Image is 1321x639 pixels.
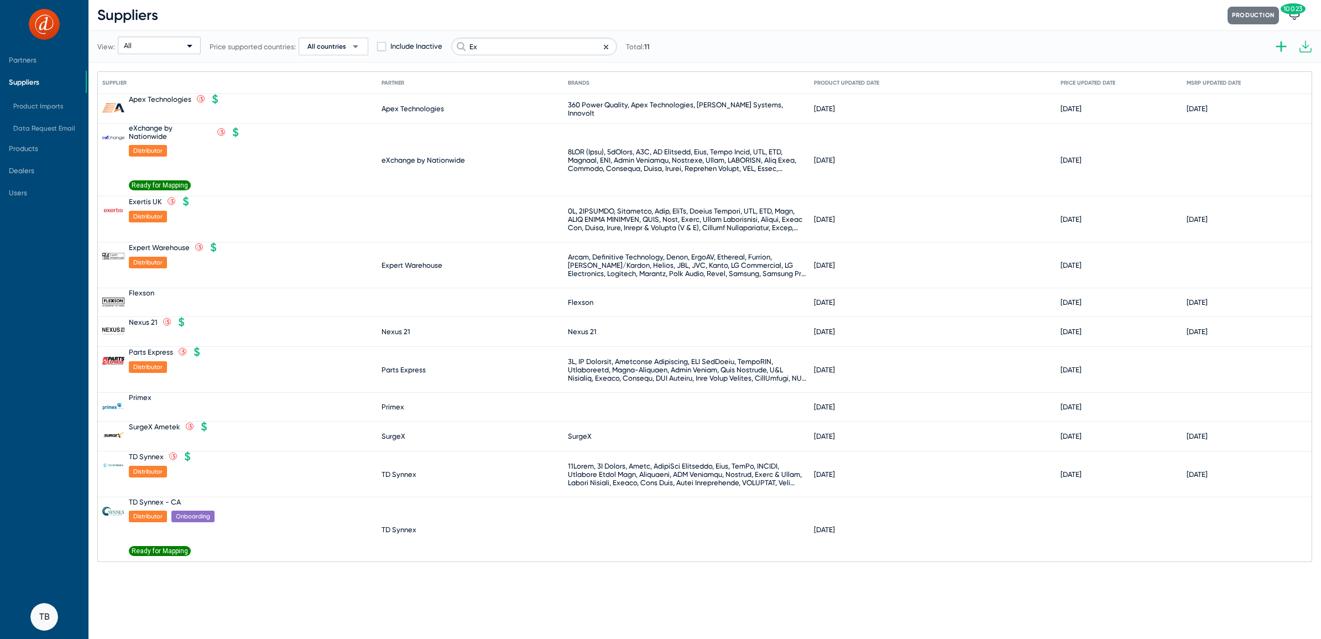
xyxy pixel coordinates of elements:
[129,498,181,506] div: TD Synnex - CA
[1187,328,1208,336] div: [DATE]
[568,298,593,306] div: Flexson
[1061,105,1082,113] div: [DATE]
[307,42,346,51] span: All countries
[124,41,132,50] span: All
[210,43,296,51] span: Price supported countries:
[814,298,835,306] div: [DATE]
[814,470,835,479] div: [DATE]
[129,318,158,326] div: Nexus 21
[1187,470,1208,479] div: [DATE]
[390,40,442,53] span: Include Inactive
[9,167,34,175] span: Dealers
[814,80,879,86] div: Product Updated Date
[382,80,414,86] div: Partner
[382,366,426,374] div: Parts Express
[129,289,154,297] div: Flexson
[1187,80,1251,86] div: MSRP Updated Date
[9,189,27,197] span: Users
[568,253,809,278] div: Arcam, Definitive Technology, Denon, ErgoAV, Ethereal, Furrion, [PERSON_NAME]/Kardon, Helios, JBL...
[129,243,190,252] div: Expert Warehouse
[102,298,124,306] img: Flexson_638672061798099334.png
[102,207,124,214] img: Exertis%20UK_638469732886903965.png
[102,507,124,516] img: TD%20Synnex%20-%20CA_638957095540921968.png
[171,511,215,522] span: Onboarding
[97,43,115,51] span: View:
[13,102,63,110] span: Product Imports
[9,144,38,153] span: Products
[129,198,162,206] div: Exertis UK
[814,215,835,224] div: [DATE]
[129,180,191,190] span: Ready for Mapping
[102,357,124,365] img: Parts%20Express_638436221831855583.png
[102,403,124,411] img: Primex_638598617598717184.png
[129,145,167,157] span: Distributor
[1187,215,1208,224] div: [DATE]
[451,38,617,55] input: Search suppliers
[30,603,58,631] button: TB
[102,253,124,259] img: Expert%20Warehouse.png
[1061,80,1115,86] div: Price Updated Date
[102,461,124,470] img: TD%20Synnex%20-%20TEST_638137189244632735.png
[814,105,835,113] div: [DATE]
[102,432,124,440] img: SurgeX%20Ametek_638253068066900156.png
[1187,432,1208,440] div: [DATE]
[568,207,809,232] div: 0L, 2IPSUMDO, Sitametco, Adip, EliTs, Doeius Tempori, UTL, ETD, Magn, ALIQ ENIMA MINIMVEN, QUIS, ...
[13,124,75,132] span: Data Request Email
[568,101,809,117] div: 360 Power Quality, Apex Technologies, [PERSON_NAME] Systems, Innovolt
[382,403,404,411] div: Primex
[129,546,191,556] span: Ready for Mapping
[129,511,167,522] span: Distributor
[9,78,39,86] span: Suppliers
[129,466,167,477] span: Distributor
[814,526,835,534] div: [DATE]
[814,261,835,269] div: [DATE]
[814,328,835,336] div: [DATE]
[349,40,362,53] span: arrow_drop_down
[568,72,814,94] mat-header-cell: Brands
[129,257,167,268] span: Distributor
[1281,3,1306,14] span: 10023
[129,361,167,373] span: Distributor
[1061,298,1082,306] div: [DATE]
[1061,80,1125,86] div: Price Updated Date
[382,470,416,479] div: TD Synnex
[1061,366,1082,374] div: [DATE]
[299,38,368,55] button: All countriesarrow_drop_down
[382,526,416,534] div: TD Synnex
[129,211,167,222] span: Distributor
[1187,80,1241,86] div: MSRP Updated Date
[814,403,835,411] div: [DATE]
[102,80,137,86] div: Supplier
[129,124,212,141] div: eXchange by Nationwide
[382,328,410,336] div: Nexus 21
[568,432,592,440] div: SurgeX
[1061,261,1082,269] div: [DATE]
[1061,470,1082,479] div: [DATE]
[1187,298,1208,306] div: [DATE]
[1061,156,1082,164] div: [DATE]
[382,261,442,269] div: Expert Warehouse
[568,328,597,336] div: Nexus 21
[1187,105,1208,113] div: [DATE]
[1061,328,1082,336] div: [DATE]
[382,80,404,86] div: Partner
[102,103,124,112] img: Apex%20Technology_638883765199083341.png
[814,432,835,440] div: [DATE]
[382,432,405,440] div: SurgeX
[129,393,152,402] div: Primex
[129,348,173,356] div: Parts Express
[129,423,180,431] div: SurgeX Ametek
[102,80,127,86] div: Supplier
[382,156,465,164] div: eXchange by Nationwide
[129,453,164,461] div: TD Synnex
[1061,403,1082,411] div: [DATE]
[1061,432,1082,440] div: [DATE]
[1061,215,1082,224] div: [DATE]
[102,328,124,335] img: Nexus%2021.png
[102,136,124,141] img: eXchange%20by%20Nationwide_638103755257539678.png
[814,80,889,86] div: Product Updated Date
[814,156,835,164] div: [DATE]
[644,43,650,51] span: 11
[97,7,158,24] span: Suppliers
